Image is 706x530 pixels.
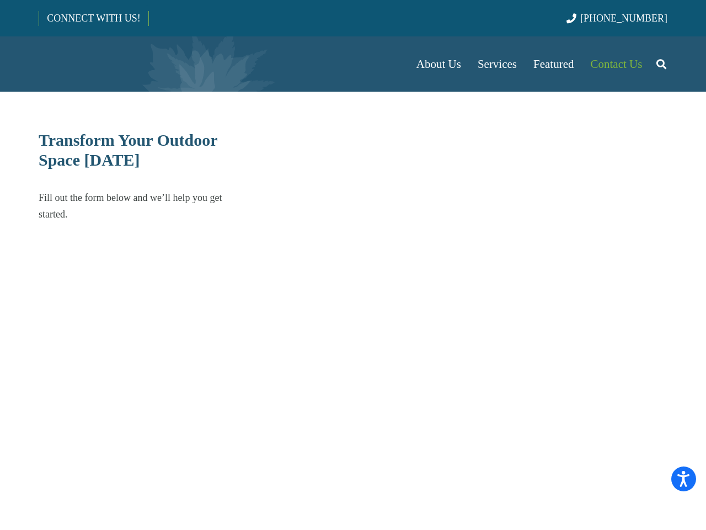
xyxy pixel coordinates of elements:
[478,57,517,71] span: Services
[591,57,643,71] span: Contact Us
[39,42,222,86] a: Borst-Logo
[416,57,461,71] span: About Us
[525,36,582,92] a: Featured
[566,13,667,24] a: [PHONE_NUMBER]
[408,36,469,92] a: About Us
[39,5,148,31] a: CONNECT WITH US!
[650,50,672,78] a: Search
[533,57,574,71] span: Featured
[39,189,244,222] p: Fill out the form below and we’ll help you get started.
[469,36,525,92] a: Services
[582,36,651,92] a: Contact Us
[39,131,217,169] span: Transform Your Outdoor Space [DATE]
[580,13,667,24] span: [PHONE_NUMBER]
